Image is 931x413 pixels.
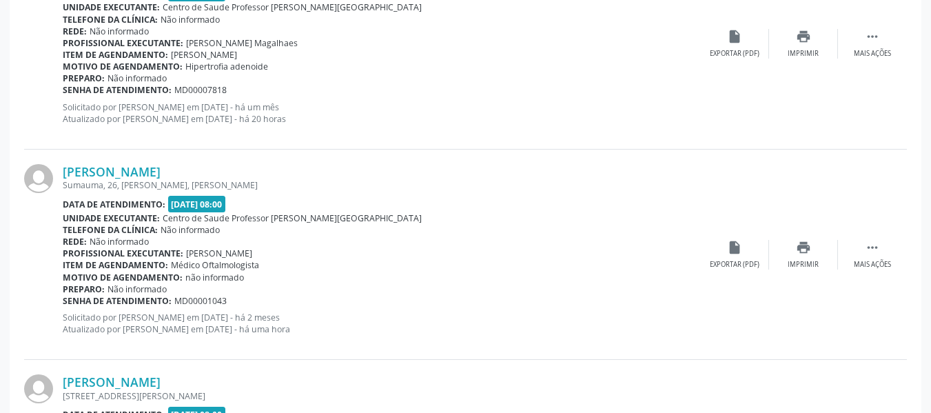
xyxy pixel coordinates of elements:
span: Não informado [161,224,220,236]
b: Profissional executante: [63,248,183,259]
div: Imprimir [788,49,819,59]
i: insert_drive_file [727,240,742,255]
b: Rede: [63,26,87,37]
span: Não informado [161,14,220,26]
span: Hipertrofia adenoide [185,61,268,72]
img: img [24,374,53,403]
span: não informado [185,272,244,283]
b: Motivo de agendamento: [63,272,183,283]
b: Rede: [63,236,87,248]
div: Imprimir [788,260,819,270]
span: [PERSON_NAME] [186,248,252,259]
span: [PERSON_NAME] Magalhaes [186,37,298,49]
b: Unidade executante: [63,212,160,224]
span: MD00001043 [174,295,227,307]
b: Telefone da clínica: [63,14,158,26]
b: Item de agendamento: [63,49,168,61]
b: Profissional executante: [63,37,183,49]
b: Data de atendimento: [63,199,165,210]
b: Preparo: [63,283,105,295]
span: [DATE] 08:00 [168,196,226,212]
i: print [796,240,811,255]
a: [PERSON_NAME] [63,164,161,179]
span: Não informado [108,283,167,295]
p: Solicitado por [PERSON_NAME] em [DATE] - há um mês Atualizado por [PERSON_NAME] em [DATE] - há 20... [63,101,700,125]
span: [PERSON_NAME] [171,49,237,61]
span: Não informado [90,26,149,37]
b: Unidade executante: [63,1,160,13]
b: Senha de atendimento: [63,295,172,307]
div: Exportar (PDF) [710,260,759,270]
div: Exportar (PDF) [710,49,759,59]
p: Solicitado por [PERSON_NAME] em [DATE] - há 2 meses Atualizado por [PERSON_NAME] em [DATE] - há u... [63,312,700,335]
span: Médico Oftalmologista [171,259,259,271]
span: Não informado [108,72,167,84]
i: print [796,29,811,44]
span: Centro de Saude Professor [PERSON_NAME][GEOGRAPHIC_DATA] [163,1,422,13]
i:  [865,29,880,44]
div: [STREET_ADDRESS][PERSON_NAME] [63,390,700,402]
i:  [865,240,880,255]
span: Não informado [90,236,149,248]
span: Centro de Saude Professor [PERSON_NAME][GEOGRAPHIC_DATA] [163,212,422,224]
div: Mais ações [854,260,891,270]
div: Sumauma, 26, [PERSON_NAME], [PERSON_NAME] [63,179,700,191]
b: Preparo: [63,72,105,84]
b: Motivo de agendamento: [63,61,183,72]
i: insert_drive_file [727,29,742,44]
b: Telefone da clínica: [63,224,158,236]
a: [PERSON_NAME] [63,374,161,390]
div: Mais ações [854,49,891,59]
b: Senha de atendimento: [63,84,172,96]
b: Item de agendamento: [63,259,168,271]
span: MD00007818 [174,84,227,96]
img: img [24,164,53,193]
